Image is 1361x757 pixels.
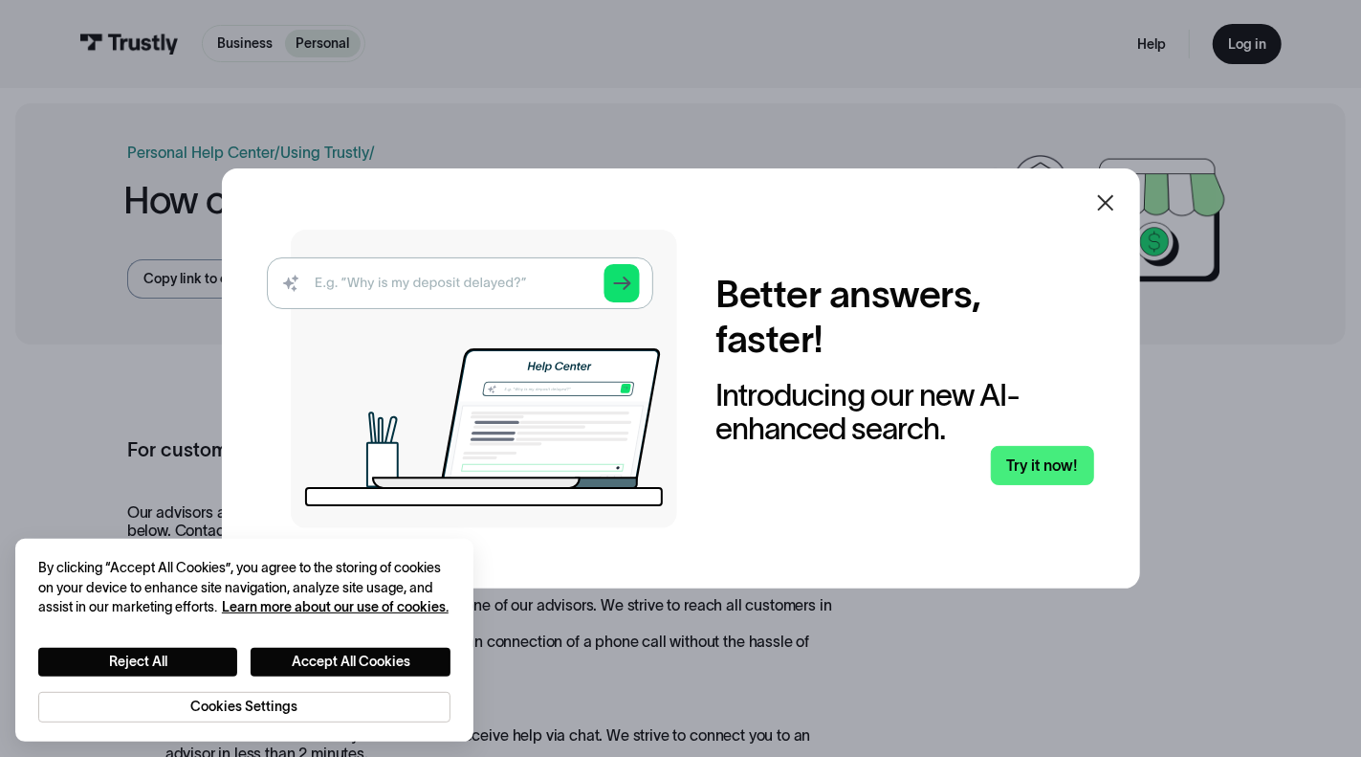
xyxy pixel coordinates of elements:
a: Try it now! [991,446,1094,486]
h2: Better answers, faster! [715,272,1093,364]
button: Accept All Cookies [251,648,450,677]
button: Reject All [38,648,238,677]
div: Privacy [38,558,450,724]
div: By clicking “Accept All Cookies”, you agree to the storing of cookies on your device to enhance s... [38,558,450,618]
a: More information about your privacy, opens in a new tab [222,599,449,614]
div: Cookie banner [15,539,473,742]
button: Cookies Settings [38,692,450,723]
div: Introducing our new AI-enhanced search. [715,378,1093,445]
